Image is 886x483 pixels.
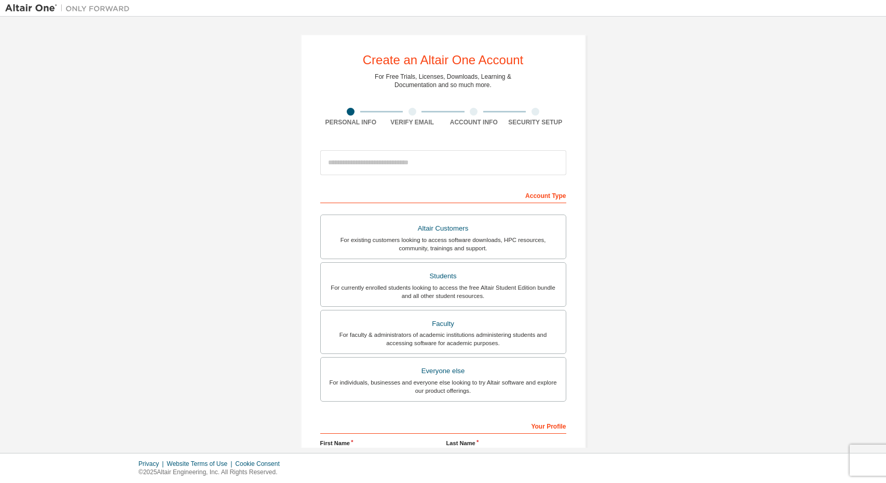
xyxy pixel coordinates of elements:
[320,417,566,434] div: Your Profile
[327,364,560,378] div: Everyone else
[505,118,566,126] div: Security Setup
[375,73,511,89] div: For Free Trials, Licenses, Downloads, Learning & Documentation and so much more.
[235,460,285,468] div: Cookie Consent
[327,269,560,283] div: Students
[139,468,286,477] p: © 2025 Altair Engineering, Inc. All Rights Reserved.
[320,187,566,203] div: Account Type
[327,283,560,300] div: For currently enrolled students looking to access the free Altair Student Edition bundle and all ...
[320,118,382,126] div: Personal Info
[320,439,440,447] label: First Name
[381,118,443,126] div: Verify Email
[363,54,524,66] div: Create an Altair One Account
[327,221,560,236] div: Altair Customers
[446,439,566,447] label: Last Name
[167,460,235,468] div: Website Terms of Use
[139,460,167,468] div: Privacy
[327,331,560,347] div: For faculty & administrators of academic institutions administering students and accessing softwa...
[327,236,560,252] div: For existing customers looking to access software downloads, HPC resources, community, trainings ...
[327,378,560,395] div: For individuals, businesses and everyone else looking to try Altair software and explore our prod...
[5,3,135,13] img: Altair One
[327,317,560,331] div: Faculty
[443,118,505,126] div: Account Info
